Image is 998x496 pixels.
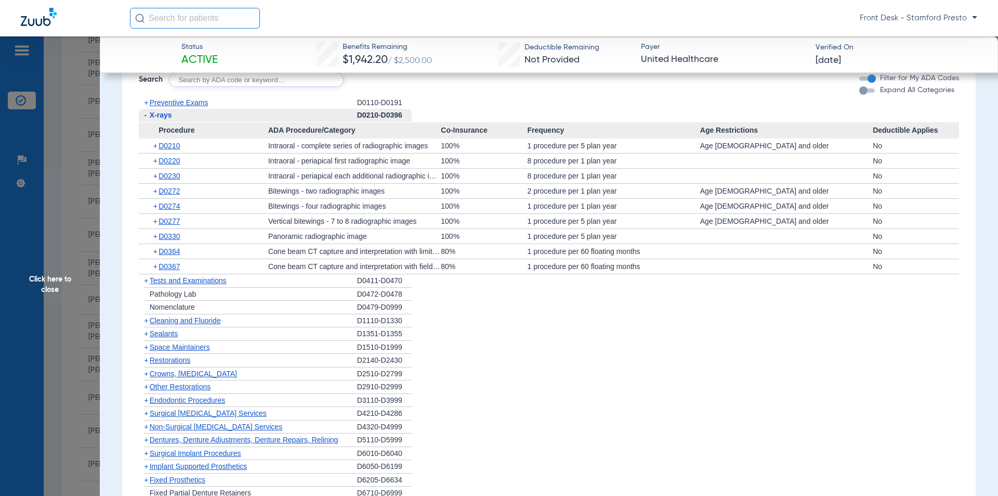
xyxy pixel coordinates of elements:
div: 1 procedure per 60 floating months [527,244,700,259]
span: Status [181,42,218,53]
input: Search by ADA code or keyword… [169,72,344,87]
span: Space Maintainers [150,343,210,351]
div: 80% [441,259,527,274]
span: X-rays [150,111,172,119]
div: No [873,184,959,198]
div: D0472-D0478 [357,288,412,301]
span: D0277 [159,217,180,225]
div: 100% [441,138,527,153]
span: D0364 [159,247,180,256]
span: [DATE] [816,54,841,67]
div: 1 procedure per 1 plan year [527,199,700,213]
div: 8 procedure per 1 plan year [527,154,700,168]
div: Cone beam CT capture and interpretation with limited field of view – less than one whole jaw [268,244,441,259]
div: Age [DEMOGRAPHIC_DATA] and older [700,138,873,153]
img: Search Icon [135,14,145,23]
span: Search [139,74,163,85]
span: D0274 [159,202,180,210]
div: D0110-D0191 [357,96,412,109]
div: D2140-D2430 [357,354,412,367]
span: Active [181,53,218,68]
span: + [144,370,148,378]
div: D2510-D2799 [357,367,412,381]
span: Front Desk - Stamford Presto [860,13,977,23]
div: 1 procedure per 5 plan year [527,229,700,244]
span: Expand All Categories [880,86,954,94]
span: Age Restrictions [700,122,873,139]
span: + [153,244,159,259]
div: 100% [441,199,527,213]
span: + [144,476,148,484]
div: No [873,259,959,274]
div: D6205-D6634 [357,474,412,487]
span: Endodontic Procedures [150,396,226,404]
span: - [144,111,147,119]
span: ADA Procedure/Category [268,122,441,139]
span: Fixed Prosthetics [150,476,205,484]
div: D0411-D0470 [357,274,412,288]
div: D4210-D4286 [357,407,412,421]
span: + [144,396,148,404]
span: D0210 [159,142,180,150]
div: D1351-D1355 [357,327,412,341]
div: D0479-D0999 [357,301,412,314]
span: + [144,276,148,285]
span: Co-Insurance [441,122,527,139]
span: Sealants [150,329,178,338]
div: D0210-D0396 [357,109,412,122]
span: + [153,259,159,274]
div: 80% [441,244,527,259]
span: D0230 [159,172,180,180]
span: + [153,229,159,244]
div: Intraoral - periapical first radiographic image [268,154,441,168]
span: / $2,500.00 [388,57,432,65]
span: + [153,199,159,213]
div: D3110-D3999 [357,394,412,408]
div: No [873,138,959,153]
div: No [873,199,959,213]
span: + [144,409,148,417]
div: 100% [441,154,527,168]
span: D0220 [159,157,180,165]
span: + [144,449,148,457]
span: $1,942.20 [343,55,388,66]
div: 1 procedure per 5 plan year [527,138,700,153]
span: Benefits Remaining [343,42,432,53]
div: D5110-D5999 [357,434,412,447]
div: No [873,244,959,259]
span: + [144,423,148,431]
span: + [144,356,148,364]
div: Cone beam CT capture and interpretation with field of view of both jaws; with or without cranium [268,259,441,274]
span: Restorations [150,356,191,364]
div: No [873,169,959,183]
span: + [144,98,148,107]
span: D0330 [159,232,180,240]
img: Zuub Logo [21,8,57,26]
span: United Healthcare [641,53,807,66]
span: + [153,184,159,198]
div: No [873,154,959,168]
span: Non-Surgical [MEDICAL_DATA] Services [150,423,282,431]
div: 100% [441,214,527,228]
div: 100% [441,184,527,198]
div: 2 procedure per 1 plan year [527,184,700,198]
span: Not Provided [524,55,580,65]
span: + [153,138,159,153]
span: Surgical [MEDICAL_DATA] Services [150,409,267,417]
div: Age [DEMOGRAPHIC_DATA] and older [700,184,873,198]
span: Implant Supported Prosthetics [150,462,247,470]
div: D1510-D1999 [357,341,412,354]
span: Crowns, [MEDICAL_DATA] [150,370,237,378]
span: Procedure [139,122,268,139]
span: + [144,316,148,325]
span: Pathology Lab [150,290,196,298]
span: Cleaning and Fluoride [150,316,221,325]
span: Nomenclature [150,303,195,311]
div: 100% [441,229,527,244]
span: Dentures, Denture Adjustments, Denture Repairs, Relining [150,436,338,444]
div: No [873,214,959,228]
span: + [153,169,159,183]
iframe: Chat Widget [946,446,998,496]
div: D1110-D1330 [357,314,412,328]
